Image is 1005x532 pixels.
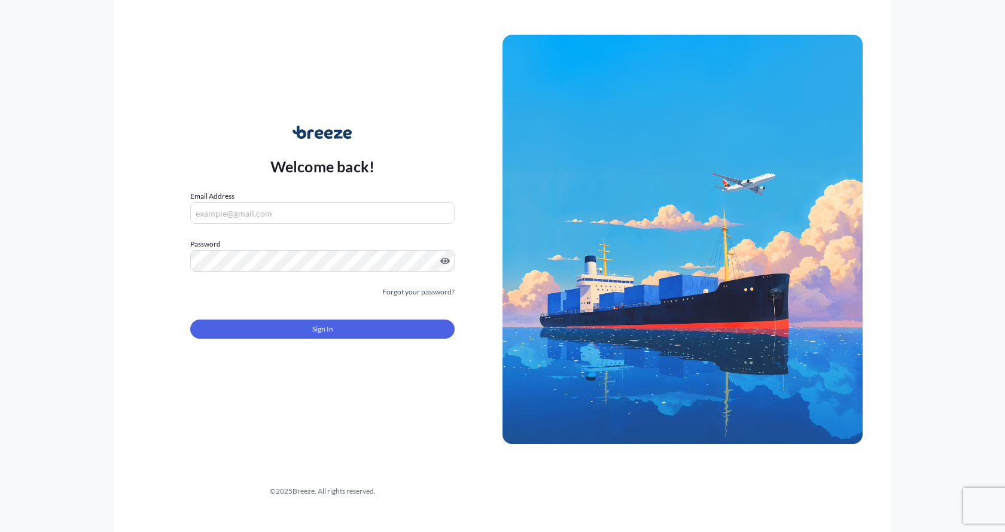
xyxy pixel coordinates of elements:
[502,35,863,444] img: Ship illustration
[440,256,450,266] button: Show password
[382,286,455,298] a: Forgot your password?
[190,190,234,202] label: Email Address
[190,320,455,339] button: Sign In
[190,238,455,250] label: Password
[270,157,375,176] p: Welcome back!
[312,323,333,335] span: Sign In
[142,485,502,497] div: © 2025 Breeze. All rights reserved.
[190,202,455,224] input: example@gmail.com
